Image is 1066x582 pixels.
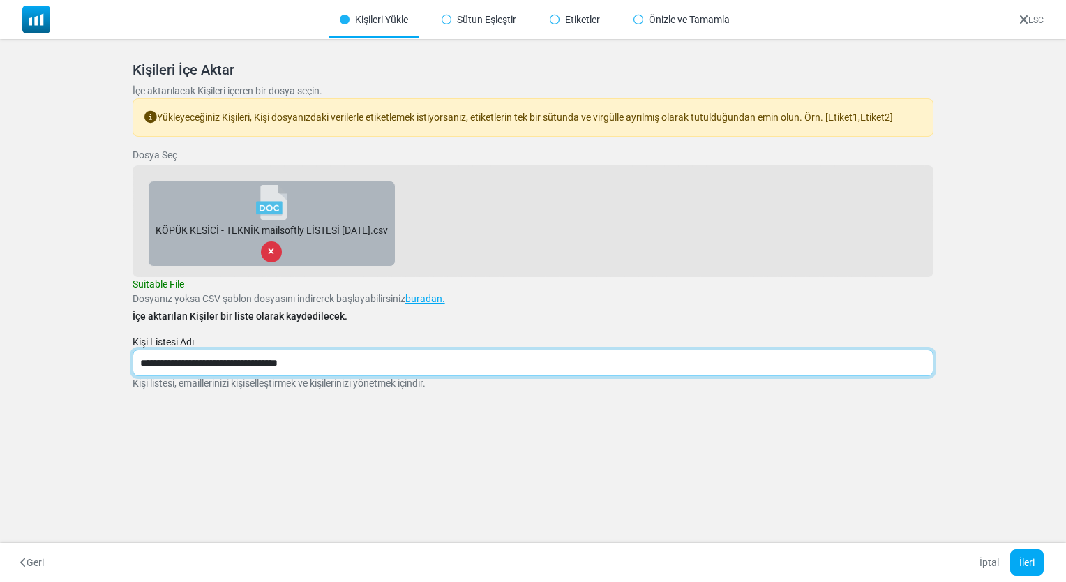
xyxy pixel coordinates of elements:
[133,84,934,98] p: İçe aktarılacak Kişileri içeren bir dosya seçin.
[1019,15,1044,25] a: ESC
[1010,549,1044,576] button: İleri
[133,335,194,350] label: Kişi Listesi Adı
[133,309,347,324] label: İçe aktarılan Kişiler bir liste olarak kaydedilecek.
[539,1,611,38] div: Etiketler
[133,278,184,290] span: Suitable File
[133,292,934,306] p: Dosyanız yoksa CSV şablon dosyasını indirerek başlayabilirsiniz
[622,1,741,38] div: Önizle ve Tamamla
[261,241,282,262] div: Remove File
[133,148,177,163] label: Dosya Seç
[133,98,934,137] div: Yükleyeceğiniz Kişileri, Kişi dosyanızdaki verilerle etiketlemek istiyorsanız, etiketlerin tek bi...
[152,220,391,241] div: KÖPÜK KESİCİ - TEKNİK mailsoftly LİSTESİ [DATE].csv
[329,1,419,38] div: Kişileri Yükle
[254,185,289,220] img: doc.png
[405,293,445,304] a: buradan.
[970,549,1008,576] a: İptal
[133,61,934,78] h5: Kişileri İçe Aktar
[11,549,53,576] button: Geri
[430,1,527,38] div: Sütun Eşleştir
[22,6,50,33] img: mailsoftly_icon_blue_white.svg
[133,376,934,391] p: Kişi listesi, emaillerinizi kişiselleştirmek ve kişilerinizi yönetmek içindir.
